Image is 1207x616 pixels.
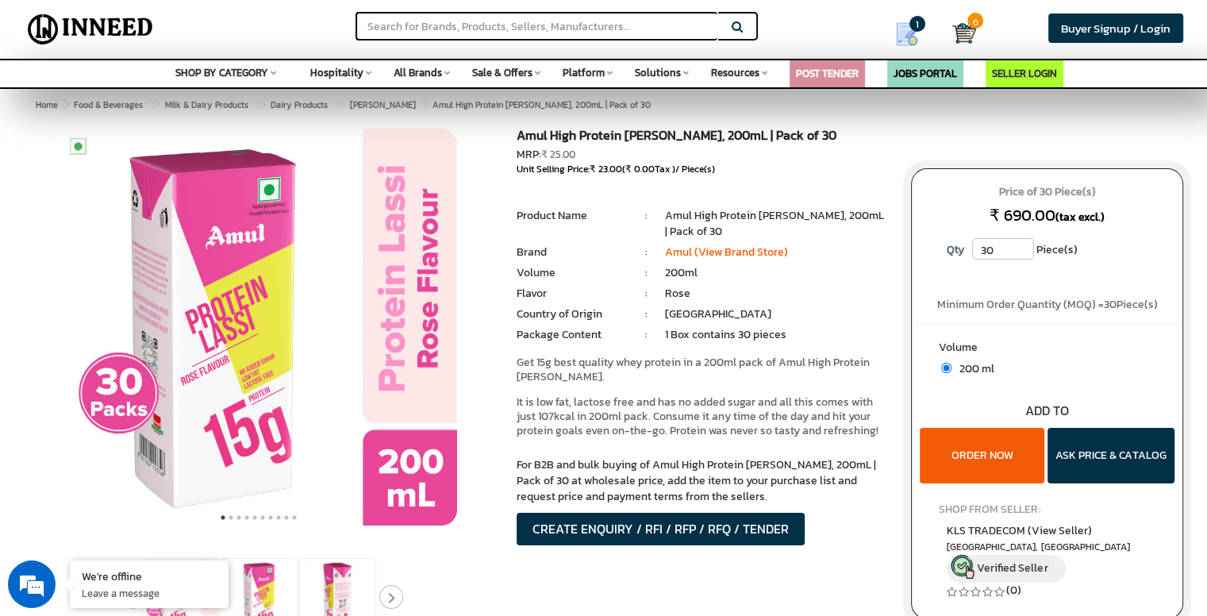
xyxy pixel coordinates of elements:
button: ASK PRICE & CATALOG [1047,428,1174,483]
img: Inneed.Market [21,10,160,49]
a: POST TENDER [796,66,859,81]
span: > [148,95,156,114]
p: Get 15g best quality whey protein in a 200ml pack of Amul High Protein [PERSON_NAME]. [517,356,887,384]
a: Amul (View Brand Store) [665,244,788,260]
span: 30 [1104,296,1117,313]
button: 7 [267,510,275,526]
div: ADD TO [912,402,1182,420]
span: [PERSON_NAME] [350,98,416,111]
a: JOBS PORTAL [894,66,957,81]
button: 9 [283,510,290,526]
img: inneed-verified-seller-icon.png [951,555,974,579]
li: 200ml [665,265,887,281]
span: Piece(s) [1036,238,1078,262]
li: : [628,286,665,302]
span: ₹ 23.00 [590,162,622,176]
span: 200 ml [951,360,994,377]
span: Resources [711,65,759,80]
span: Dairy Products [271,98,328,111]
span: ₹ 25.00 [541,147,575,162]
span: ₹ 690.00 [990,203,1055,227]
span: Verified Seller [977,560,1047,576]
a: (0) [1006,582,1021,599]
button: CREATE ENQUIRY / RFI / RFP / RFQ / TENDER [517,513,805,545]
span: Buyer Signup / Login [1061,19,1170,37]
span: KLS TRADECOM [947,522,1091,539]
button: 1 [219,510,227,526]
img: Cart [952,21,976,45]
p: Leave a message [82,586,217,600]
span: East Delhi [947,541,1147,554]
a: Home [33,95,61,114]
a: Buyer Signup / Login [1048,13,1183,43]
div: Unit Selling Price: ( Tax ) [517,163,887,176]
span: > [333,95,341,114]
a: Milk & Dairy Products [162,95,252,114]
li: : [628,208,665,224]
span: Minimum Order Quantity (MOQ) = Piece(s) [937,296,1158,313]
img: Amul High Protein Rose Lassi, 200mL [60,129,457,526]
h4: SHOP FROM SELLER: [939,503,1155,515]
span: 0 [967,13,983,29]
img: Show My Quotes [895,22,919,46]
button: 8 [275,510,283,526]
span: Sale & Offers [472,65,532,80]
a: SELLER LOGIN [992,66,1057,81]
a: Cart 0 [952,16,964,51]
span: > [254,95,262,114]
li: 1 Box contains 30 pieces [665,327,887,343]
span: (tax excl.) [1055,209,1105,225]
span: Platform [563,65,605,80]
button: Next [379,585,403,609]
button: 2 [227,510,235,526]
li: : [628,327,665,343]
span: > [63,98,68,111]
span: / Piece(s) [675,162,715,176]
button: 6 [259,510,267,526]
button: ORDER NOW [920,428,1044,483]
a: my Quotes 1 [874,16,952,52]
div: MRP: [517,147,887,163]
h1: Amul High Protein [PERSON_NAME], 200mL | Pack of 30 [517,129,887,147]
li: Amul High Protein [PERSON_NAME], 200mL | Pack of 30 [665,208,887,240]
li: Flavor [517,286,628,302]
span: All Brands [394,65,442,80]
span: SHOP BY CATEGORY [175,65,268,80]
span: Solutions [635,65,681,80]
span: Amul High Protein [PERSON_NAME], 200mL | Pack of 30 [71,98,651,111]
li: : [628,244,665,260]
span: 1 [909,16,925,32]
span: ₹ 0.00 [625,162,655,176]
div: We're offline [82,568,217,583]
li: [GEOGRAPHIC_DATA] [665,306,887,322]
a: Dairy Products [267,95,331,114]
button: 3 [235,510,243,526]
button: 5 [251,510,259,526]
input: Search for Brands, Products, Sellers, Manufacturers... [356,12,717,40]
p: For B2B and bulk buying of Amul High Protein [PERSON_NAME], 200mL | Pack of 30 at wholesale price... [517,457,887,505]
li: Brand [517,244,628,260]
span: Milk & Dairy Products [165,98,248,111]
label: Volume [939,340,1155,360]
a: [PERSON_NAME] [347,95,419,114]
li: : [628,265,665,281]
li: Volume [517,265,628,281]
li: Rose [665,286,887,302]
li: Package Content [517,327,628,343]
button: 10 [290,510,298,526]
span: Price of 30 Piece(s) [927,179,1167,205]
a: KLS TRADECOM (View Seller) [GEOGRAPHIC_DATA], [GEOGRAPHIC_DATA] Verified Seller [947,522,1147,583]
li: Product Name [517,208,628,224]
li: : [628,306,665,322]
p: It is low fat, lactose free and has no added sugar and all this comes with just 107kcal in 200ml ... [517,395,887,438]
label: Qty [939,238,972,262]
button: 4 [243,510,251,526]
a: Food & Beverages [71,95,146,114]
li: Country of Origin [517,306,628,322]
span: Hospitality [310,65,363,80]
span: > [421,95,429,114]
span: Food & Beverages [74,98,143,111]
